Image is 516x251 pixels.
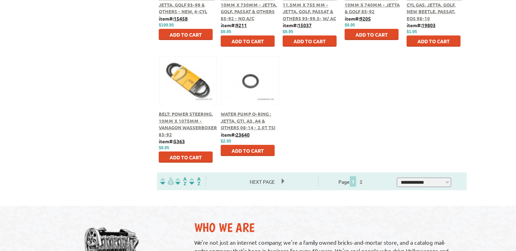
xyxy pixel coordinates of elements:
[407,36,461,47] button: Add to Cart
[188,177,202,185] img: Sort by Sales Rank
[159,29,213,40] button: Add to Cart
[159,145,169,150] span: $9.95
[170,154,202,160] span: Add to Cart
[345,29,399,40] button: Add to Cart
[422,22,436,28] u: 19803
[360,15,371,22] u: 9205
[236,131,250,138] u: 23640
[221,22,247,28] b: item#:
[221,131,250,138] b: item#:
[232,38,264,44] span: Add to Cart
[174,138,185,144] u: 5363
[221,111,275,130] a: Water Pump O-Ring : Jetta, GTI, A3, A4 & Others 08-14 - 2.0T TSI
[221,139,231,144] span: $2.95
[298,22,312,28] u: 15037
[159,111,217,137] a: Belt: Power Steering, 10mm x 1075mm - Vanagon Wasserboxer 83-92
[160,177,174,185] img: filterpricelow.svg
[174,15,188,22] u: 15458
[283,36,337,47] button: Add to Cart
[318,176,385,187] div: Page
[194,220,460,235] h2: Who We Are
[345,23,355,28] span: $9.95
[283,29,293,34] span: $9.95
[221,145,275,156] button: Add to Cart
[159,23,174,28] span: $199.95
[243,176,282,187] span: Next Page
[417,38,450,44] span: Add to Cart
[243,178,282,185] a: Next Page
[159,152,213,163] button: Add to Cart
[236,22,247,28] u: 9211
[407,22,436,28] b: item#:
[345,15,371,22] b: item#:
[159,15,188,22] b: item#:
[355,31,388,38] span: Add to Cart
[174,177,188,185] img: Sort by Headline
[170,31,202,38] span: Add to Cart
[358,178,364,185] a: 2
[159,138,185,144] b: item#:
[294,38,326,44] span: Add to Cart
[350,176,356,187] span: 1
[221,29,231,34] span: $9.95
[232,147,264,154] span: Add to Cart
[407,29,417,34] span: $1.95
[221,36,275,47] button: Add to Cart
[283,22,312,28] b: item#:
